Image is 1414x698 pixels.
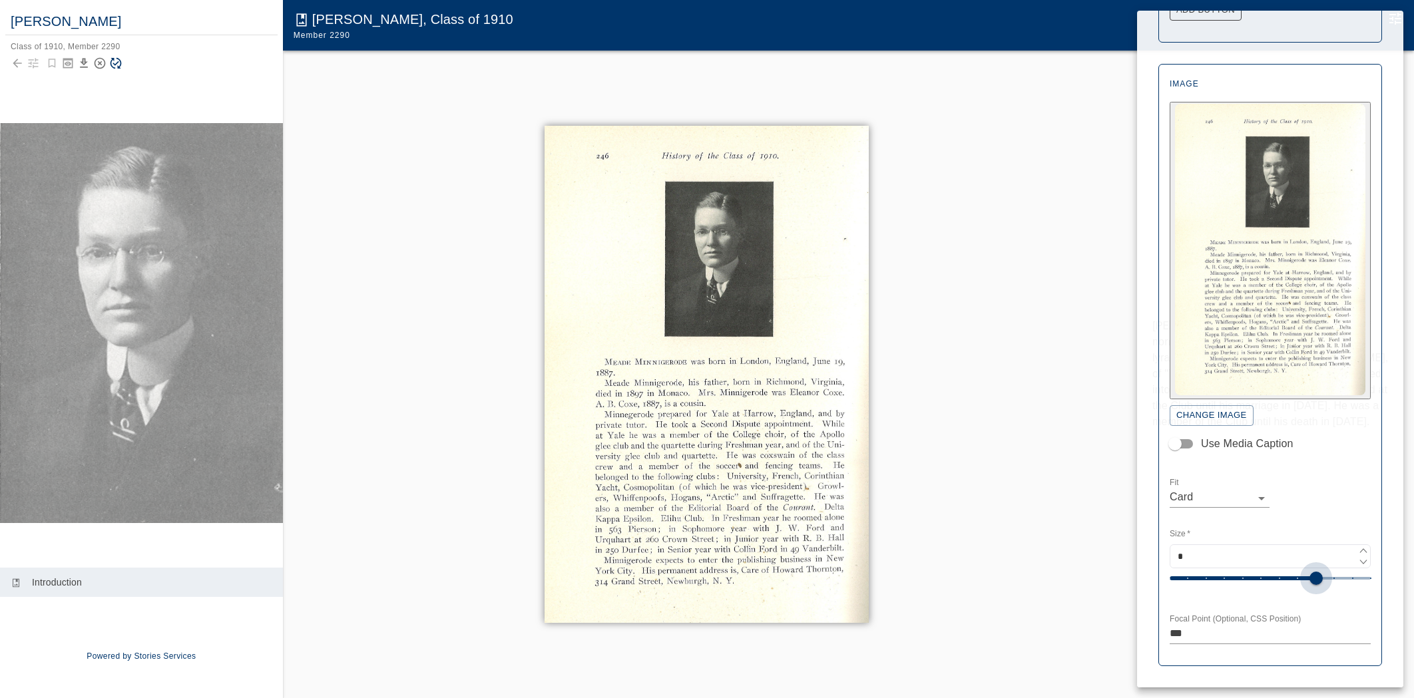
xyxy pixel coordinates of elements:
[1175,104,1365,396] img: M. Minnigerode Classbook 1910
[1170,79,1199,88] span: Image
[1170,477,1179,488] label: Fit
[1170,488,1270,508] div: Card
[1357,556,1370,568] button: Decrement
[1357,545,1370,556] svg: arrow up line
[1170,613,1301,625] label: Focal Point (Optional, CSS Position)
[1170,528,1321,540] label: Size
[1201,436,1294,452] span: Use Media Caption
[1170,405,1254,426] button: Change Image
[1357,556,1370,568] svg: arrow down line
[1357,545,1370,556] button: Increment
